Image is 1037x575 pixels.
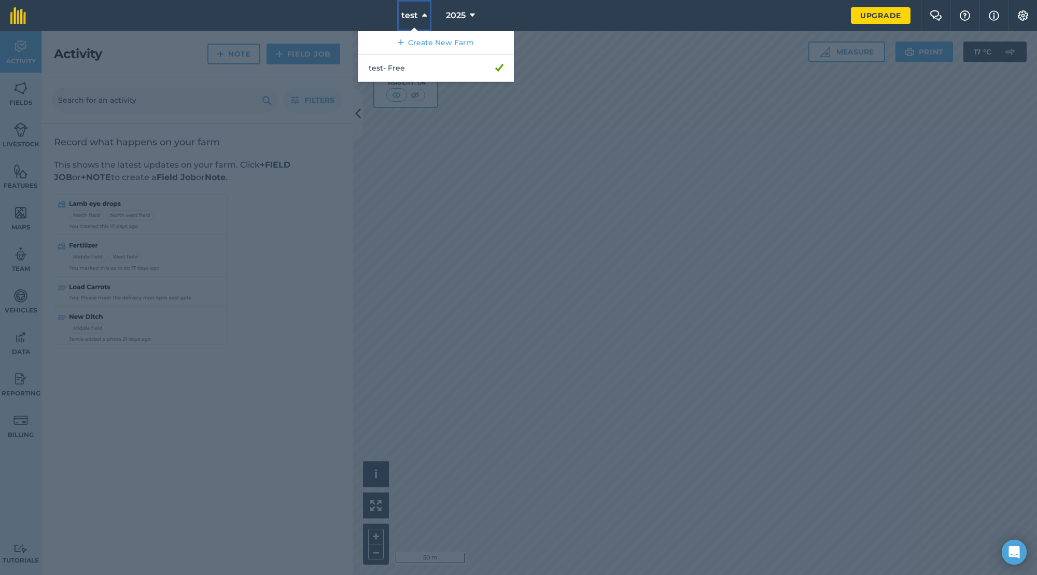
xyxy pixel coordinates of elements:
span: test [401,9,418,22]
a: Create New Farm [358,31,514,54]
img: Two speech bubbles overlapping with the left bubble in the forefront [930,10,942,21]
img: A question mark icon [959,10,971,21]
img: A cog icon [1017,10,1029,21]
a: test- Free [358,54,514,82]
div: Open Intercom Messenger [1002,540,1027,565]
img: svg+xml;base64,PHN2ZyB4bWxucz0iaHR0cDovL3d3dy53My5vcmcvMjAwMC9zdmciIHdpZHRoPSIxNyIgaGVpZ2h0PSIxNy... [989,9,999,22]
a: Upgrade [851,7,910,24]
span: 2025 [446,9,466,22]
img: fieldmargin Logo [10,7,26,24]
